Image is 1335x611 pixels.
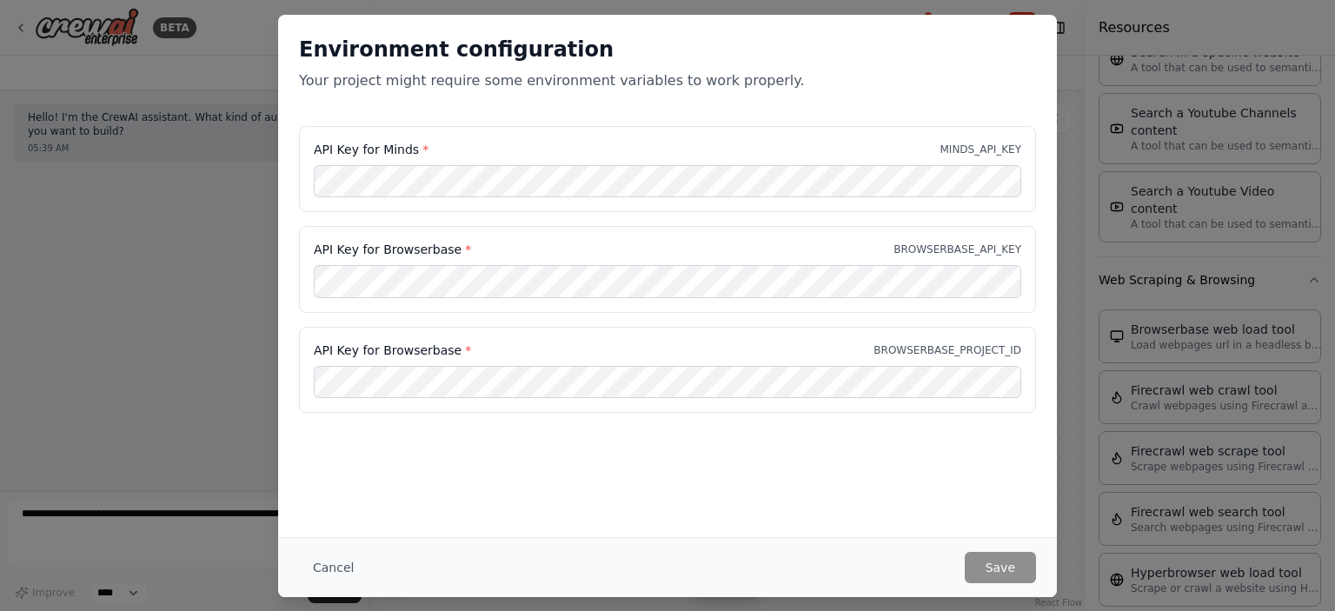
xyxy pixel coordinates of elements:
[314,241,471,258] label: API Key for Browserbase
[314,342,471,359] label: API Key for Browserbase
[299,70,1036,91] p: Your project might require some environment variables to work properly.
[965,552,1036,583] button: Save
[940,143,1022,156] p: MINDS_API_KEY
[299,36,1036,63] h2: Environment configuration
[873,343,1021,357] p: BROWSERBASE_PROJECT_ID
[893,242,1021,256] p: BROWSERBASE_API_KEY
[299,552,368,583] button: Cancel
[314,141,428,158] label: API Key for Minds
